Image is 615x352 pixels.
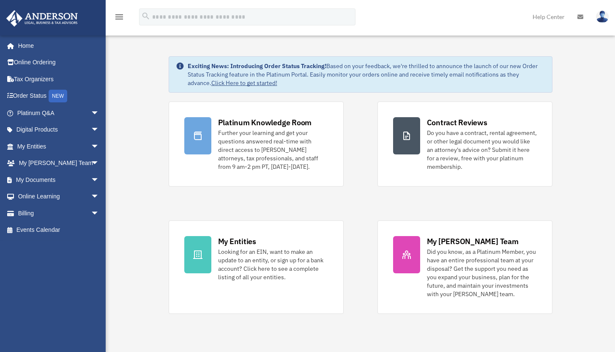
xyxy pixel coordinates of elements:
[218,117,312,128] div: Platinum Knowledge Room
[377,102,552,187] a: Contract Reviews Do you have a contract, rental agreement, or other legal document you would like...
[6,205,112,222] a: Billingarrow_drop_down
[141,11,150,21] i: search
[169,220,344,314] a: My Entities Looking for an EIN, want to make an update to an entity, or sign up for a bank accoun...
[6,138,112,155] a: My Entitiesarrow_drop_down
[169,102,344,187] a: Platinum Knowledge Room Further your learning and get your questions answered real-time with dire...
[6,155,112,172] a: My [PERSON_NAME] Teamarrow_drop_down
[6,88,112,105] a: Order StatusNEW
[218,247,328,281] div: Looking for an EIN, want to make an update to an entity, or sign up for a bank account? Click her...
[6,37,108,54] a: Home
[91,138,108,155] span: arrow_drop_down
[91,188,108,206] span: arrow_drop_down
[114,12,124,22] i: menu
[49,90,67,102] div: NEW
[6,104,112,121] a: Platinum Q&Aarrow_drop_down
[6,222,112,239] a: Events Calendar
[218,129,328,171] div: Further your learning and get your questions answered real-time with direct access to [PERSON_NAM...
[218,236,256,247] div: My Entities
[427,247,537,298] div: Did you know, as a Platinum Member, you have an entire professional team at your disposal? Get th...
[211,79,277,87] a: Click Here to get started!
[6,71,112,88] a: Tax Organizers
[91,155,108,172] span: arrow_drop_down
[6,121,112,138] a: Digital Productsarrow_drop_down
[188,62,326,70] strong: Exciting News: Introducing Order Status Tracking!
[91,205,108,222] span: arrow_drop_down
[114,15,124,22] a: menu
[6,54,112,71] a: Online Ordering
[6,171,112,188] a: My Documentsarrow_drop_down
[596,11,609,23] img: User Pic
[6,188,112,205] a: Online Learningarrow_drop_down
[91,121,108,139] span: arrow_drop_down
[91,104,108,122] span: arrow_drop_down
[427,117,487,128] div: Contract Reviews
[427,129,537,171] div: Do you have a contract, rental agreement, or other legal document you would like an attorney's ad...
[4,10,80,27] img: Anderson Advisors Platinum Portal
[188,62,545,87] div: Based on your feedback, we're thrilled to announce the launch of our new Order Status Tracking fe...
[377,220,552,314] a: My [PERSON_NAME] Team Did you know, as a Platinum Member, you have an entire professional team at...
[427,236,519,247] div: My [PERSON_NAME] Team
[91,171,108,189] span: arrow_drop_down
